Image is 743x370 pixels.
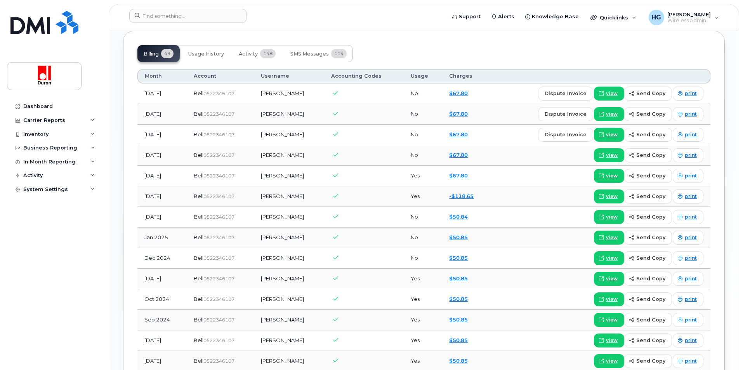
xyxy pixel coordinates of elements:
span: Bell [194,131,203,137]
a: print [673,292,703,306]
span: view [606,316,618,323]
span: print [685,234,697,241]
a: $50.84 [449,214,468,220]
td: [PERSON_NAME] [254,330,324,351]
a: view [594,231,624,245]
div: Harman Gill [643,10,724,25]
td: No [404,207,443,228]
td: Sep 2024 [137,310,187,330]
td: [DATE] [137,83,187,104]
span: 0522346107 [203,111,234,117]
span: view [606,358,618,365]
span: Bell [194,275,203,281]
td: [DATE] [137,166,187,186]
span: HG [651,13,661,22]
span: send copy [636,172,665,179]
td: [PERSON_NAME] [254,207,324,228]
a: print [673,107,703,121]
span: send copy [636,275,665,282]
span: 0522346107 [203,337,234,343]
span: send copy [636,151,665,159]
span: send copy [636,110,665,118]
span: 0522346107 [203,235,234,240]
span: SMS Messages [290,51,329,57]
a: print [673,210,703,224]
span: view [606,275,618,282]
th: Charges [442,69,490,83]
td: [DATE] [137,207,187,228]
button: send copy [624,128,672,142]
span: view [606,214,618,221]
td: Dec 2024 [137,248,187,269]
td: [PERSON_NAME] [254,186,324,207]
button: send copy [624,292,672,306]
a: $50.85 [449,337,468,343]
span: print [685,358,697,365]
button: send copy [624,87,672,101]
button: send copy [624,251,672,265]
a: $67.80 [449,90,468,96]
span: print [685,316,697,323]
a: $50.85 [449,234,468,240]
span: Bell [194,111,203,117]
a: $50.85 [449,296,468,302]
span: print [685,131,697,138]
a: $67.80 [449,111,468,117]
a: view [594,148,624,162]
span: Bell [194,172,203,179]
span: 0522346107 [203,173,234,179]
td: No [404,104,443,125]
td: Yes [404,166,443,186]
a: Knowledge Base [520,9,584,24]
span: Activity [239,51,258,57]
a: $67.80 [449,172,468,179]
span: 0522346107 [203,296,234,302]
span: view [606,111,618,118]
span: 0522346107 [203,90,234,96]
button: send copy [624,231,672,245]
span: Quicklinks [600,14,628,21]
td: Yes [404,310,443,330]
a: $50.85 [449,316,468,323]
a: print [673,354,703,368]
span: send copy [636,234,665,241]
button: dispute invoice [538,87,593,101]
span: print [685,152,697,159]
a: Support [447,9,486,24]
span: 0522346107 [203,358,234,364]
span: send copy [636,357,665,365]
button: send copy [624,107,672,121]
a: view [594,169,624,183]
td: [PERSON_NAME] [254,145,324,166]
span: print [685,172,697,179]
a: view [594,292,624,306]
span: print [685,193,697,200]
a: print [673,87,703,101]
span: 0522346107 [203,132,234,137]
a: print [673,128,703,142]
a: view [594,210,624,224]
span: 0522346107 [203,255,234,261]
th: Account [187,69,254,83]
button: dispute invoice [538,128,593,142]
a: view [594,107,624,121]
span: [PERSON_NAME] [667,11,711,17]
td: [PERSON_NAME] [254,228,324,248]
a: print [673,251,703,265]
a: print [673,231,703,245]
td: [PERSON_NAME] [254,125,324,145]
span: dispute invoice [545,131,587,138]
span: send copy [636,131,665,138]
span: print [685,296,697,303]
td: [PERSON_NAME] [254,166,324,186]
span: view [606,172,618,179]
td: No [404,248,443,269]
th: Accounting Codes [324,69,403,83]
a: -$118.65 [449,193,474,199]
td: [PERSON_NAME] [254,83,324,104]
span: view [606,152,618,159]
td: Yes [404,289,443,310]
span: view [606,296,618,303]
td: [DATE] [137,125,187,145]
a: $67.80 [449,131,468,137]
